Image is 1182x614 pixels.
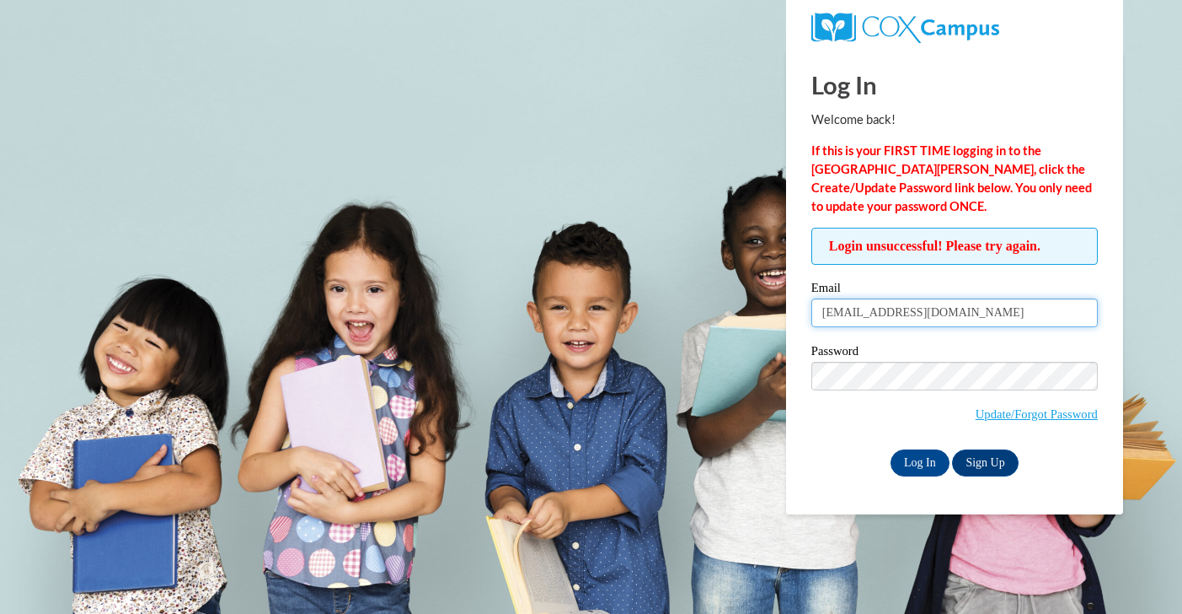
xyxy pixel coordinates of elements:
[952,450,1018,477] a: Sign Up
[811,67,1098,102] h1: Log In
[811,110,1098,129] p: Welcome back!
[891,450,949,477] input: Log In
[811,282,1098,299] label: Email
[976,407,1098,421] a: Update/Forgot Password
[811,228,1098,265] span: Login unsuccessful! Please try again.
[811,143,1092,213] strong: If this is your FIRST TIME logging in to the [GEOGRAPHIC_DATA][PERSON_NAME], click the Create/Upd...
[811,19,999,34] a: COX Campus
[811,13,999,43] img: COX Campus
[811,345,1098,362] label: Password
